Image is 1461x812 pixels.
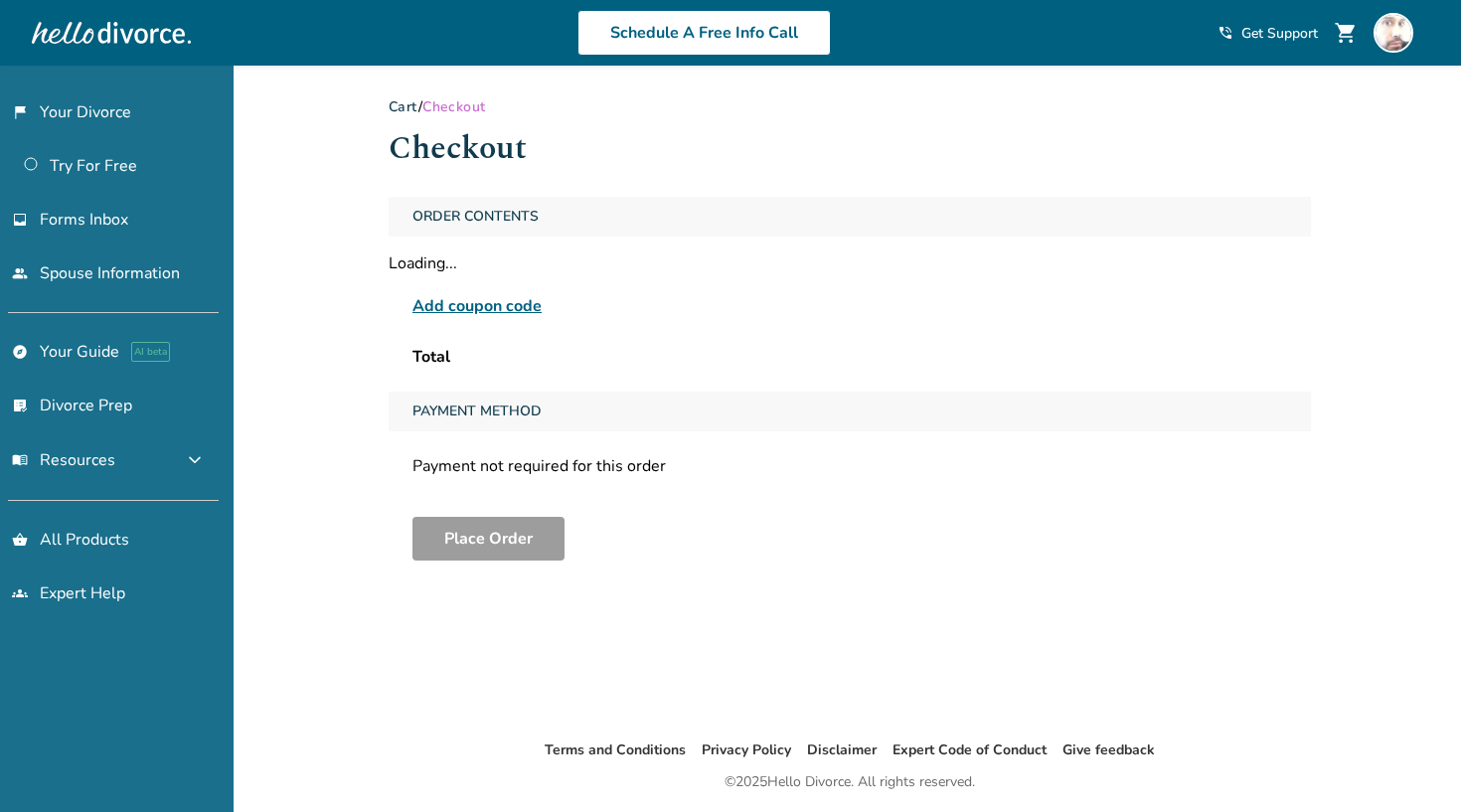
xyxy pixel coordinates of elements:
[12,212,28,228] span: inbox
[389,124,1311,173] h1: Checkout
[40,209,128,231] span: Forms Inbox
[389,447,1311,485] div: Payment not required for this order
[12,585,28,601] span: groups
[893,740,1047,759] a: Expert Code of Conduct
[12,344,28,360] span: explore
[702,740,791,759] a: Privacy Policy
[412,517,565,561] button: Place Order
[1334,21,1358,45] span: shopping_cart
[725,770,975,794] div: © 2025 Hello Divorce. All rights reserved.
[389,252,1311,274] div: Loading...
[389,97,418,116] a: Cart
[422,97,485,116] span: Checkout
[412,294,542,318] span: Add coupon code
[1217,25,1233,41] span: phone_in_talk
[12,452,28,468] span: menu_book
[1062,738,1155,762] li: Give feedback
[389,97,1311,116] div: /
[12,265,28,281] span: people
[12,449,115,471] span: Resources
[1374,13,1413,53] img: René Alvarez
[1217,24,1318,43] a: phone_in_talkGet Support
[1241,24,1318,43] span: Get Support
[577,10,831,56] a: Schedule A Free Info Call
[131,342,170,362] span: AI beta
[405,392,550,431] span: Payment Method
[183,448,207,472] span: expand_more
[545,740,686,759] a: Terms and Conditions
[405,197,547,237] span: Order Contents
[12,532,28,548] span: shopping_basket
[807,738,877,762] li: Disclaimer
[12,398,28,413] span: list_alt_check
[12,104,28,120] span: flag_2
[412,346,450,368] span: Total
